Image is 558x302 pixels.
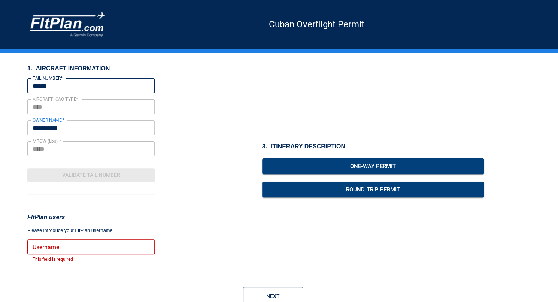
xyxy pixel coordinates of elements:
h5: Cuban Overflight Permit [105,24,528,25]
h6: 1.- AIRCRAFT INFORMATION [27,65,155,72]
h1: 3.- ITINERARY DESCRIPTION [262,142,484,151]
label: TAIL NUMBER* [33,75,63,81]
label: AIRCRAFT ICAO TYPE* [33,96,78,102]
p: This field is required [33,256,149,263]
button: Round-Trip Permit [262,182,484,197]
button: One-Way Permit [262,158,484,174]
img: COMPANY LOGO [30,12,105,37]
label: MTOW (Lbs) * [33,138,61,144]
h3: FltPlan users [27,212,155,222]
label: OWNER NAME * [33,117,65,123]
p: Please introduce your FltPlan username [27,227,155,234]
